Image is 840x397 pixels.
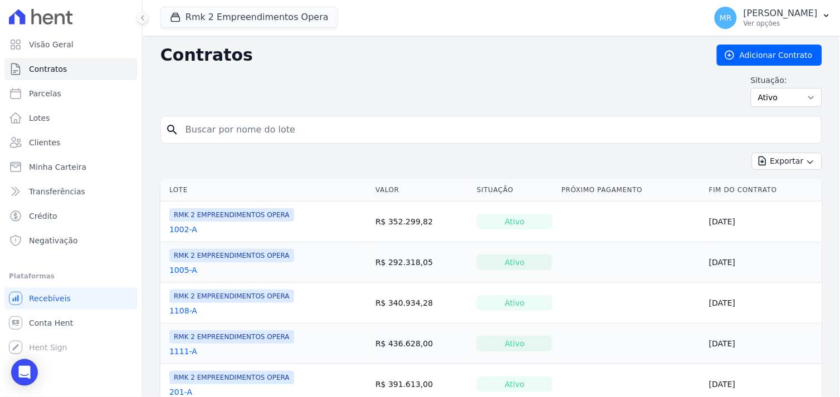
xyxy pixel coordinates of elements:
[477,254,553,270] div: Ativo
[477,336,553,351] div: Ativo
[477,214,553,229] div: Ativo
[29,112,50,124] span: Lotes
[169,330,294,344] span: RMK 2 EMPREENDIMENTOS OPERA
[4,287,138,310] a: Recebíveis
[179,119,817,141] input: Buscar por nome do lote
[371,324,472,364] td: R$ 436.628,00
[29,137,60,148] span: Clientes
[29,161,86,173] span: Minha Carteira
[4,33,138,56] a: Visão Geral
[371,283,472,324] td: R$ 340.934,28
[169,371,294,384] span: RMK 2 EMPREENDIMENTOS OPERA
[557,179,705,202] th: Próximo Pagamento
[371,242,472,283] td: R$ 292.318,05
[4,180,138,203] a: Transferências
[29,63,67,75] span: Contratos
[705,242,822,283] td: [DATE]
[29,88,61,99] span: Parcelas
[169,208,294,222] span: RMK 2 EMPREENDIMENTOS OPERA
[160,7,338,28] button: Rmk 2 Empreendimentos Opera
[169,290,294,303] span: RMK 2 EMPREENDIMENTOS OPERA
[720,14,732,22] span: MR
[705,179,822,202] th: Fim do Contrato
[752,153,822,170] button: Exportar
[4,131,138,154] a: Clientes
[29,235,78,246] span: Negativação
[169,264,197,276] a: 1005-A
[29,210,57,222] span: Crédito
[4,58,138,80] a: Contratos
[9,269,133,283] div: Plataformas
[4,312,138,334] a: Conta Hent
[160,45,699,65] h2: Contratos
[371,202,472,242] td: R$ 352.299,82
[744,8,818,19] p: [PERSON_NAME]
[29,186,85,197] span: Transferências
[751,75,822,86] label: Situação:
[4,156,138,178] a: Minha Carteira
[4,205,138,227] a: Crédito
[744,19,818,28] p: Ver opções
[477,295,553,311] div: Ativo
[477,376,553,392] div: Ativo
[11,359,38,386] div: Open Intercom Messenger
[705,283,822,324] td: [DATE]
[705,324,822,364] td: [DATE]
[169,305,197,316] a: 1108-A
[4,82,138,105] a: Parcelas
[4,229,138,252] a: Negativação
[165,123,179,136] i: search
[706,2,840,33] button: MR [PERSON_NAME] Ver opções
[169,249,294,262] span: RMK 2 EMPREENDIMENTOS OPERA
[160,179,371,202] th: Lote
[29,293,71,304] span: Recebíveis
[717,45,822,66] a: Adicionar Contrato
[29,39,74,50] span: Visão Geral
[371,179,472,202] th: Valor
[169,224,197,235] a: 1002-A
[705,202,822,242] td: [DATE]
[169,346,197,357] a: 1111-A
[29,317,73,329] span: Conta Hent
[4,107,138,129] a: Lotes
[472,179,557,202] th: Situação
